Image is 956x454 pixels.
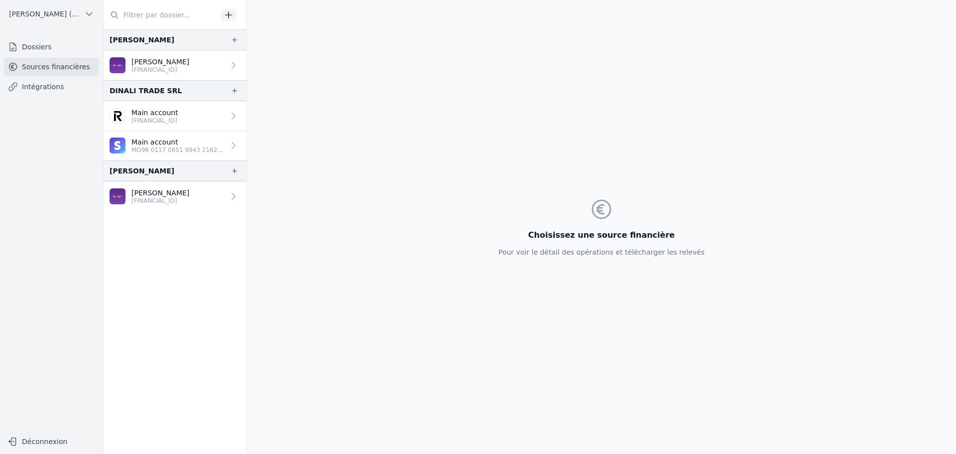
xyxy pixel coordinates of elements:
h3: Choisissez une source financière [498,229,705,241]
p: [FINANCIAL_ID] [131,66,189,74]
img: BEOBANK_CTBKBEBX.png [110,57,125,73]
p: Main account [131,137,225,147]
a: Dossiers [4,38,99,56]
img: BEOBANK_CTBKBEBX.png [110,188,125,204]
p: [FINANCIAL_ID] [131,197,189,205]
img: STRIPE_STPUIE21.png [110,138,125,153]
p: Main account [131,108,178,118]
a: Intégrations [4,78,99,96]
a: Sources financières [4,58,99,76]
a: Main account [FINANCIAL_ID] [104,101,246,131]
input: Filtrer par dossier... [104,6,217,24]
button: Déconnexion [4,434,99,450]
p: [PERSON_NAME] [131,57,189,67]
a: Main account MG96 0117 0651 9943 2162 5249 906 [104,131,246,160]
div: [PERSON_NAME] [110,34,174,46]
div: [PERSON_NAME] [110,165,174,177]
p: MG96 0117 0651 9943 2162 5249 906 [131,146,225,154]
p: [PERSON_NAME] [131,188,189,198]
div: DINALI TRADE SRL [110,85,182,97]
span: [PERSON_NAME] (Fiduciaire) [9,9,80,19]
a: [PERSON_NAME] [FINANCIAL_ID] [104,181,246,211]
p: Pour voir le détail des opérations et télécharger les relevés [498,247,705,257]
a: [PERSON_NAME] [FINANCIAL_ID] [104,50,246,80]
button: [PERSON_NAME] (Fiduciaire) [4,6,99,22]
p: [FINANCIAL_ID] [131,117,178,125]
img: revolut.png [110,108,125,124]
